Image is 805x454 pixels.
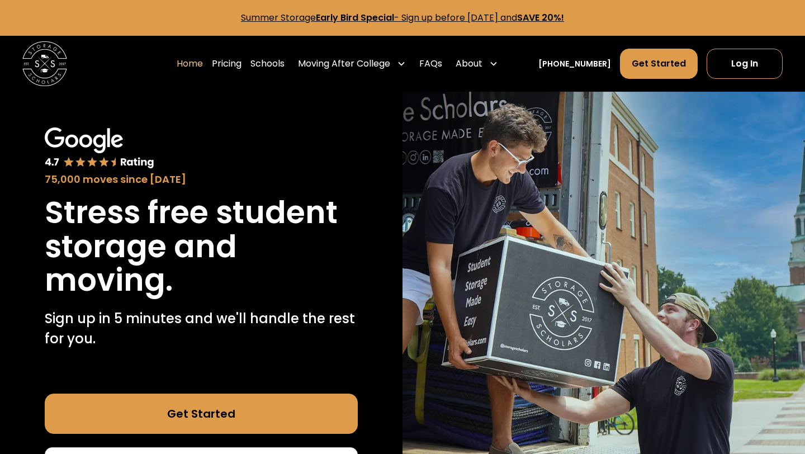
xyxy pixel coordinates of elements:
h1: Stress free student storage and moving. [45,196,358,297]
a: Schools [250,48,285,79]
img: Google 4.7 star rating [45,127,154,169]
strong: SAVE 20%! [517,11,564,24]
p: Sign up in 5 minutes and we'll handle the rest for you. [45,309,358,349]
a: FAQs [419,48,442,79]
img: Storage Scholars main logo [22,41,67,86]
a: [PHONE_NUMBER] [538,58,611,70]
a: Pricing [212,48,241,79]
a: Summer StorageEarly Bird Special- Sign up before [DATE] andSAVE 20%! [241,11,564,24]
a: Get Started [620,49,698,79]
div: Moving After College [298,57,390,70]
a: Home [177,48,203,79]
div: 75,000 moves since [DATE] [45,172,358,187]
a: Log In [707,49,783,79]
div: About [451,48,503,79]
a: home [22,41,67,86]
div: Moving After College [293,48,410,79]
a: Get Started [45,394,358,434]
strong: Early Bird Special [316,11,394,24]
div: About [456,57,482,70]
